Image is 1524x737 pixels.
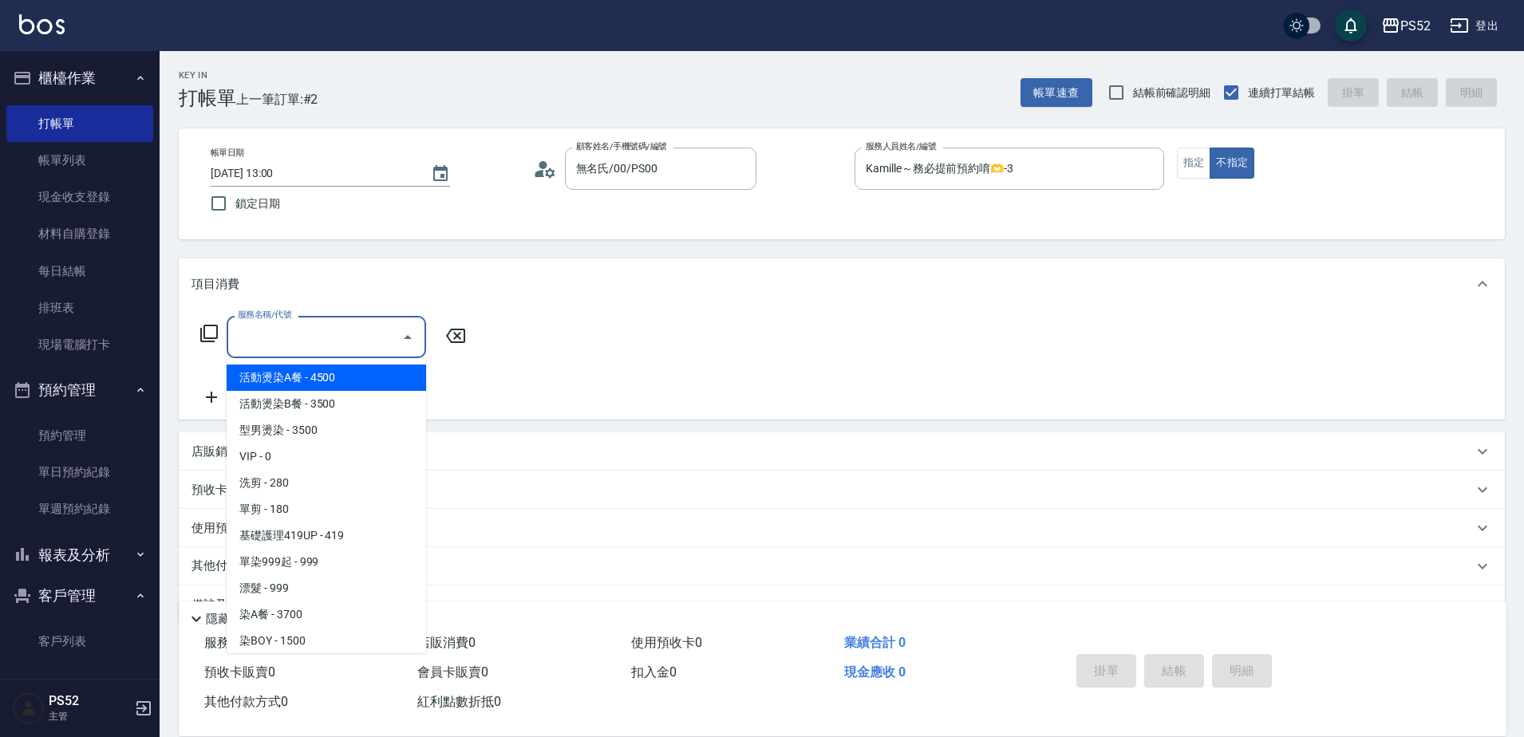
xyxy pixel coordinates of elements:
[227,391,426,417] span: 活動燙染B餐 - 3500
[227,628,426,654] span: 染BOY - 1500
[6,623,153,660] a: 客戶列表
[844,635,906,650] span: 業績合計 0
[49,693,130,709] h5: PS52
[6,105,153,142] a: 打帳單
[6,575,153,617] button: 客戶管理
[6,290,153,326] a: 排班表
[6,215,153,252] a: 材料自購登錄
[6,253,153,290] a: 每日結帳
[238,309,291,321] label: 服務名稱/代號
[19,14,65,34] img: Logo
[204,664,275,680] span: 預收卡販賣 0
[227,496,426,522] span: 單剪 - 180
[6,454,153,491] a: 單日預約紀錄
[227,417,426,443] span: 型男燙染 - 3500
[866,140,936,152] label: 服務人員姓名/編號
[204,635,263,650] span: 服務消費 0
[191,443,239,460] p: 店販銷售
[179,87,236,109] h3: 打帳單
[179,432,1505,471] div: 店販銷售
[1248,85,1315,101] span: 連續打單結帳
[6,179,153,215] a: 現金收支登錄
[6,57,153,99] button: 櫃檯作業
[1021,78,1092,108] button: 帳單速查
[227,522,426,549] span: 基礎護理419UP - 419
[191,482,251,499] p: 預收卡販賣
[576,140,667,152] label: 顧客姓名/手機號碼/編號
[191,558,338,575] p: 其他付款方式
[1443,11,1505,41] button: 登出
[227,365,426,391] span: 活動燙染A餐 - 4500
[235,195,280,212] span: 鎖定日期
[227,470,426,496] span: 洗剪 - 280
[179,471,1505,509] div: 預收卡販賣
[227,549,426,575] span: 單染999起 - 999
[6,491,153,527] a: 單週預約紀錄
[49,709,130,723] p: 主管
[631,635,702,650] span: 使用預收卡 0
[6,142,153,179] a: 帳單列表
[179,585,1505,624] div: 備註及來源
[6,534,153,576] button: 報表及分析
[211,147,244,159] label: 帳單日期
[417,694,501,709] span: 紅利點數折抵 0
[1133,85,1211,101] span: 結帳前確認明細
[6,666,153,707] button: 行銷工具
[1375,10,1437,42] button: PS52
[6,369,153,411] button: 預約管理
[1335,10,1367,41] button: save
[1400,16,1431,36] div: PS52
[227,443,426,470] span: VIP - 0
[844,664,906,680] span: 現金應收 0
[13,692,45,724] img: Person
[6,417,153,454] a: 預約管理
[227,575,426,601] span: 漂髮 - 999
[236,89,318,109] span: 上一筆訂單:#2
[191,520,251,537] p: 使用預收卡
[6,326,153,363] a: 現場電腦打卡
[631,664,677,680] span: 扣入金 0
[211,160,415,187] input: YYYY/MM/DD hh:mm
[417,664,488,680] span: 會員卡販賣 0
[1177,148,1211,179] button: 指定
[204,694,288,709] span: 其他付款方式 0
[1210,148,1254,179] button: 不指定
[206,611,278,628] p: 隱藏業績明細
[179,70,236,81] h2: Key In
[179,547,1505,585] div: 其他付款方式入金可用餘額: 0
[191,597,251,613] p: 備註及來源
[191,276,239,293] p: 項目消費
[179,509,1505,547] div: 使用預收卡
[179,258,1505,309] div: 項目消費
[421,155,460,193] button: Choose date, selected date is 2025-08-13
[417,635,476,650] span: 店販消費 0
[395,325,420,350] button: Close
[227,601,426,628] span: 染A餐 - 3700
